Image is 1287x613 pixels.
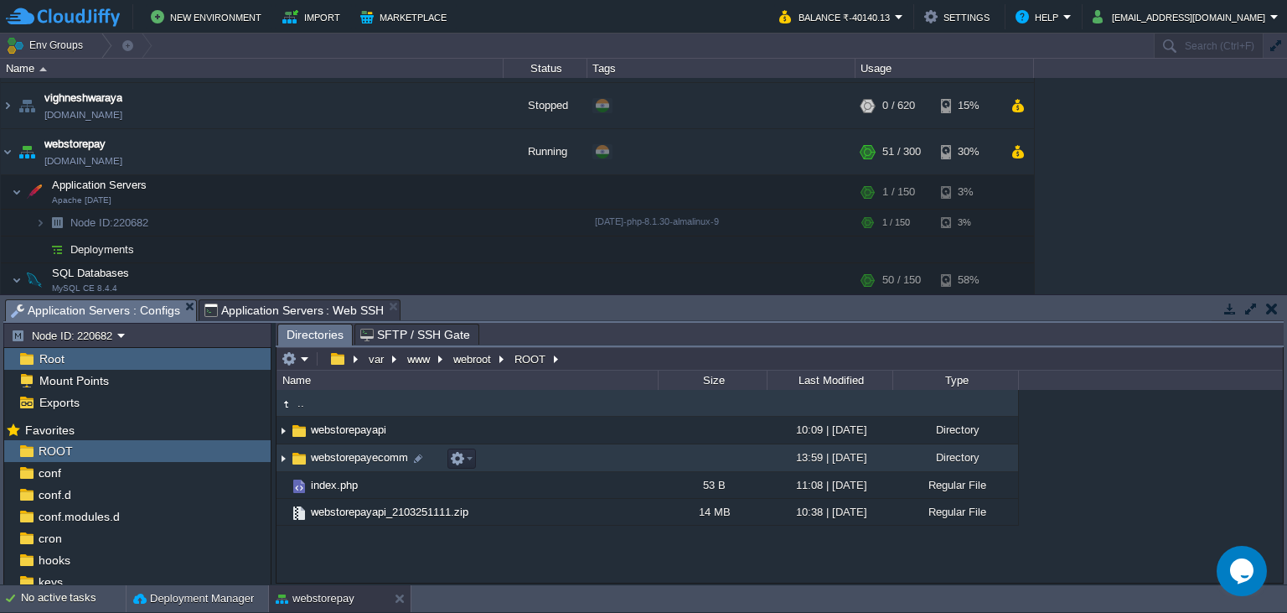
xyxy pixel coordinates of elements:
[892,472,1018,498] div: Regular File
[1217,546,1270,596] iframe: chat widget
[23,175,46,209] img: AMDAwAAAACH5BAEAAAAALAAAAAABAAEAAAICRAEAOw==
[882,83,915,128] div: 0 / 620
[277,347,1283,371] input: Click to enter the path
[69,242,137,257] a: Deployments
[50,267,132,279] a: SQL DatabasesMySQL CE 8.4.4
[11,300,180,321] span: Application Servers : Configs
[588,59,855,78] div: Tags
[52,195,111,205] span: Apache [DATE]
[277,472,290,498] img: AMDAwAAAACH5BAEAAAAALAAAAAABAAEAAAICRAEAOw==
[308,423,389,437] a: webstorepayapi
[882,175,915,209] div: 1 / 150
[1016,7,1063,27] button: Help
[290,477,308,496] img: AMDAwAAAACH5BAEAAAAALAAAAAABAAEAAAICRAEAOw==
[39,67,47,71] img: AMDAwAAAACH5BAEAAAAALAAAAAABAAEAAAICRAEAOw==
[308,450,411,465] a: webstorepayecomm
[308,478,360,492] a: index.php
[290,504,308,522] img: AMDAwAAAACH5BAEAAAAALAAAAAABAAEAAAICRAEAOw==
[44,106,122,123] a: [DOMAIN_NAME]
[892,444,1018,470] div: Directory
[779,7,895,27] button: Balance ₹-40140.13
[290,449,308,468] img: AMDAwAAAACH5BAEAAAAALAAAAAABAAEAAAICRAEAOw==
[44,136,106,153] a: webstorepay
[52,283,117,294] span: MySQL CE 8.4.4
[504,59,587,78] div: Status
[151,7,266,27] button: New Environment
[287,325,344,345] span: Directories
[50,266,132,280] span: SQL Databases
[282,7,345,27] button: Import
[35,509,122,524] a: conf.modules.d
[11,328,117,343] button: Node ID: 220682
[504,129,587,174] div: Running
[12,263,22,297] img: AMDAwAAAACH5BAEAAAAALAAAAAABAAEAAAICRAEAOw==
[22,423,77,438] span: Favorites
[767,444,892,470] div: 13:59 | [DATE]
[44,153,122,169] a: [DOMAIN_NAME]
[856,59,1033,78] div: Usage
[882,129,921,174] div: 51 / 300
[36,351,67,366] span: Root
[658,499,767,525] div: 14 MB
[595,216,719,226] span: [DATE]-php-8.1.30-almalinux-9
[360,325,470,345] span: SFTP / SSH Gate
[277,445,290,471] img: AMDAwAAAACH5BAEAAAAALAAAAAABAAEAAAICRAEAOw==
[50,178,149,192] span: Application Servers
[767,472,892,498] div: 11:08 | [DATE]
[35,553,73,568] a: hooks
[366,351,388,366] button: var
[658,472,767,498] div: 53 B
[892,417,1018,443] div: Directory
[70,216,113,229] span: Node ID:
[69,216,151,230] a: Node ID:220682
[69,216,151,230] span: 220682
[295,396,307,410] a: ..
[35,487,74,502] a: conf.d
[277,418,290,444] img: AMDAwAAAACH5BAEAAAAALAAAAAABAAEAAAICRAEAOw==
[21,585,126,612] div: No active tasks
[941,175,995,209] div: 3%
[308,505,471,519] a: webstorepayapi_2103251111.zip
[15,83,39,128] img: AMDAwAAAACH5BAEAAAAALAAAAAABAAEAAAICRAEAOw==
[36,395,82,410] a: Exports
[23,263,46,297] img: AMDAwAAAACH5BAEAAAAALAAAAAABAAEAAAICRAEAOw==
[512,351,550,366] button: ROOT
[36,373,111,388] a: Mount Points
[451,351,495,366] button: webroot
[894,371,1018,390] div: Type
[767,417,892,443] div: 10:09 | [DATE]
[45,236,69,262] img: AMDAwAAAACH5BAEAAAAALAAAAAABAAEAAAICRAEAOw==
[35,574,65,590] span: keys
[204,300,385,320] span: Application Servers : Web SSH
[6,7,120,28] img: CloudJiffy
[35,465,64,481] a: conf
[941,83,995,128] div: 15%
[15,129,39,174] img: AMDAwAAAACH5BAEAAAAALAAAAAABAAEAAAICRAEAOw==
[35,444,75,459] a: ROOT
[50,179,149,191] a: Application ServersApache [DATE]
[882,210,910,236] div: 1 / 150
[12,175,22,209] img: AMDAwAAAACH5BAEAAAAALAAAAAABAAEAAAICRAEAOw==
[44,90,122,106] a: vighneshwaraya
[45,210,69,236] img: AMDAwAAAACH5BAEAAAAALAAAAAABAAEAAAICRAEAOw==
[768,371,892,390] div: Last Modified
[405,351,434,366] button: www
[277,395,295,413] img: AMDAwAAAACH5BAEAAAAALAAAAAABAAEAAAICRAEAOw==
[941,263,995,297] div: 58%
[360,7,452,27] button: Marketplace
[1,83,14,128] img: AMDAwAAAACH5BAEAAAAALAAAAAABAAEAAAICRAEAOw==
[504,83,587,128] div: Stopped
[941,129,995,174] div: 30%
[278,371,658,390] div: Name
